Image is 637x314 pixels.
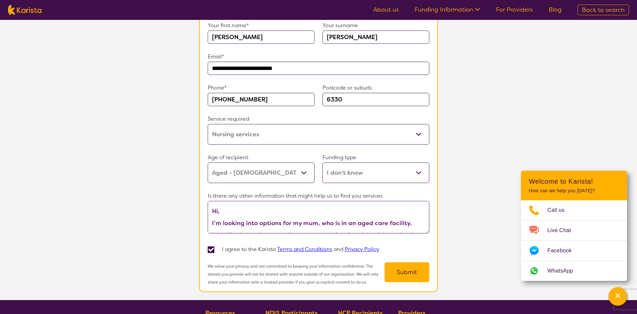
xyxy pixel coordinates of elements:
[547,246,580,256] span: Facebook
[208,114,429,124] p: Service required
[582,6,625,14] span: Back to search
[578,5,629,15] a: Back to search
[385,262,429,282] button: Submit
[547,205,573,215] span: Call us
[521,200,627,281] ul: Choose channel
[208,83,315,93] p: Phone*
[496,6,533,14] a: For Providers
[8,5,41,15] img: Karista logo
[208,52,429,62] p: Email*
[415,6,480,14] a: Funding Information
[529,188,619,194] p: How can we help you [DATE]?
[529,177,619,185] h2: Welcome to Karista!
[222,244,379,254] p: I agree to the Karista and
[345,246,379,253] a: Privacy Policy
[322,83,429,93] p: Postcode or suburb
[608,287,627,306] button: Channel Menu
[208,21,315,31] p: Your first name*
[547,225,579,235] span: Live Chat
[373,6,399,14] a: About us
[549,6,562,14] a: Blog
[322,21,429,31] p: Your surname
[208,153,315,162] p: Age of recipient
[521,171,627,281] div: Channel Menu
[208,262,385,286] p: We value your privacy and are committed to keeping your information confidential. The details you...
[277,246,332,253] a: Terms and Conditions
[547,266,581,276] span: WhatsApp
[208,191,429,201] p: Is there any other information that might help us to find you services
[322,153,429,162] p: Funding type
[521,261,627,281] a: Web link opens in a new tab.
